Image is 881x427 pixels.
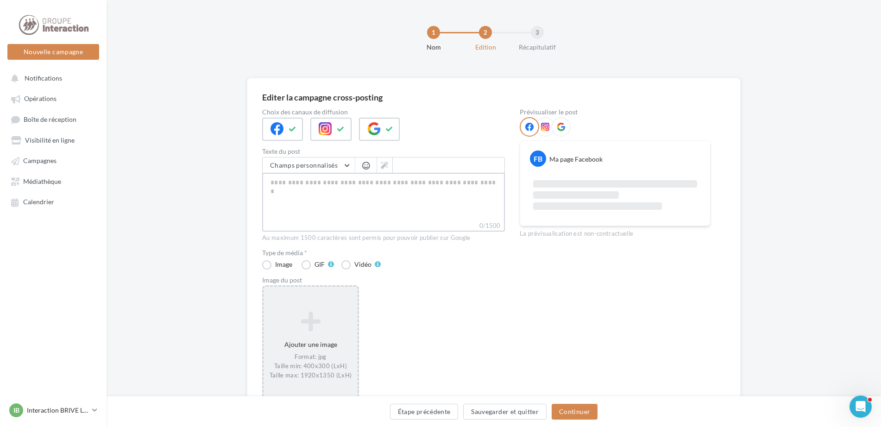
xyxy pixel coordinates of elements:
div: 2 [479,26,492,39]
label: Choix des canaux de diffusion [262,109,505,115]
div: Editer la campagne cross-posting [262,93,383,101]
a: Visibilité en ligne [6,132,101,148]
span: Boîte de réception [24,115,76,123]
div: Ma page Facebook [549,155,603,164]
iframe: Intercom live chat [850,396,872,418]
div: Récapitulatif [508,43,567,52]
button: Notifications [6,69,97,86]
span: Visibilité en ligne [25,136,75,144]
span: Calendrier [23,198,54,206]
div: Nom [404,43,463,52]
button: Nouvelle campagne [7,44,99,60]
span: Médiathèque [23,177,61,185]
a: Campagnes [6,152,101,169]
button: Étape précédente [390,404,459,420]
div: GIF [315,261,325,268]
a: Médiathèque [6,173,101,189]
a: IB Interaction BRIVE LA GAILLARDE [7,402,99,419]
span: Opérations [24,95,57,103]
p: Interaction BRIVE LA GAILLARDE [27,406,88,415]
label: Texte du post [262,148,505,155]
div: Image du post [262,277,505,283]
div: Prévisualiser le post [520,109,711,115]
span: Champs personnalisés [270,161,338,169]
div: Image [275,261,292,268]
button: Sauvegarder et quitter [463,404,547,420]
a: Opérations [6,90,101,107]
div: La prévisualisation est non-contractuelle [520,226,711,238]
a: Calendrier [6,193,101,210]
span: IB [13,406,19,415]
span: Campagnes [23,157,57,165]
div: FB [530,151,546,167]
button: Continuer [552,404,598,420]
span: Notifications [25,74,62,82]
button: Champs personnalisés [263,157,355,173]
a: Boîte de réception [6,111,101,128]
div: Vidéo [354,261,371,268]
div: 3 [531,26,544,39]
div: Edition [456,43,515,52]
label: 0/1500 [262,221,505,232]
label: Type de média * [262,250,505,256]
div: Au maximum 1500 caractères sont permis pour pouvoir publier sur Google [262,234,505,242]
div: 1 [427,26,440,39]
